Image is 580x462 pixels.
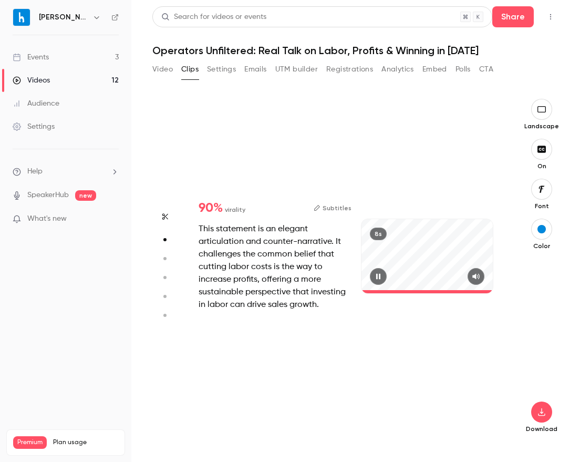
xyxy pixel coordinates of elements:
div: Videos [13,75,50,86]
button: Video [152,61,173,78]
p: Landscape [524,122,559,130]
div: Settings [13,121,55,132]
div: Search for videos or events [161,12,266,23]
button: UTM builder [275,61,318,78]
button: Analytics [381,61,414,78]
p: Download [525,425,558,433]
span: Premium [13,436,47,449]
div: 8s [370,228,387,240]
button: Emails [244,61,266,78]
button: Settings [207,61,236,78]
button: Clips [181,61,199,78]
div: This statement is an elegant articulation and counter-narrative. It challenges the common belief ... [199,223,351,311]
button: Polls [455,61,471,78]
button: CTA [479,61,493,78]
p: Color [525,242,558,250]
span: Help [27,166,43,177]
img: Harri [13,9,30,26]
span: virality [225,205,245,214]
p: Font [525,202,558,210]
button: Share [492,6,534,27]
button: Embed [422,61,447,78]
a: SpeakerHub [27,190,69,201]
span: Plan usage [53,438,118,447]
div: Audience [13,98,59,109]
li: help-dropdown-opener [13,166,119,177]
button: Subtitles [314,202,351,214]
div: Events [13,52,49,63]
p: On [525,162,558,170]
span: new [75,190,96,201]
button: Registrations [326,61,373,78]
button: Top Bar Actions [542,8,559,25]
h6: [PERSON_NAME] [39,12,88,23]
span: What's new [27,213,67,224]
h1: Operators Unfiltered: Real Talk on Labor, Profits & Winning in [DATE] [152,44,559,57]
span: 90 % [199,202,223,214]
